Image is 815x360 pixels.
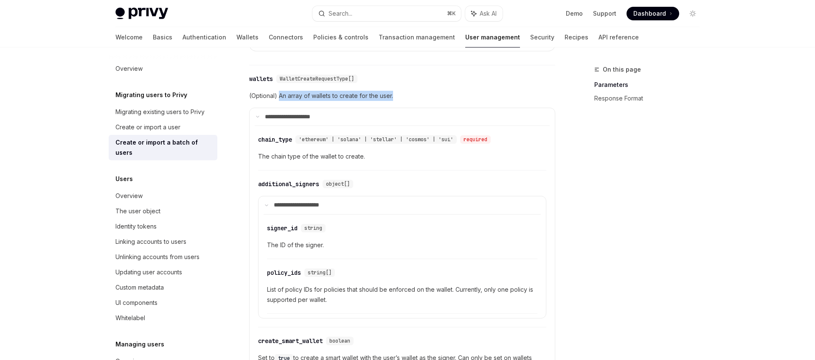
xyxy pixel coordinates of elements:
[530,27,554,47] a: Security
[594,78,706,92] a: Parameters
[109,104,217,120] a: Migrating existing users to Privy
[565,27,588,47] a: Recipes
[566,9,583,18] a: Demo
[460,135,491,144] div: required
[115,191,143,201] div: Overview
[329,8,352,19] div: Search...
[115,122,180,132] div: Create or import a user
[593,9,616,18] a: Support
[594,92,706,105] a: Response Format
[329,338,350,344] span: boolean
[599,27,639,47] a: API reference
[109,265,217,280] a: Updating user accounts
[258,135,292,144] div: chain_type
[115,221,157,232] div: Identity tokens
[109,204,217,219] a: The user object
[312,6,461,21] button: Search...⌘K
[109,61,217,76] a: Overview
[115,174,133,184] h5: Users
[258,151,546,162] span: The chain type of the wallet to create.
[115,90,187,100] h5: Migrating users to Privy
[109,188,217,204] a: Overview
[109,219,217,234] a: Identity tokens
[258,180,319,188] div: additional_signers
[465,6,503,21] button: Ask AI
[115,339,164,349] h5: Managing users
[115,252,200,262] div: Unlinking accounts from users
[109,120,217,135] a: Create or import a user
[267,224,298,232] div: signer_id
[267,285,537,305] span: List of policy IDs for policies that should be enforced on the wallet. Currently, only one policy...
[326,181,350,187] span: object[]
[109,249,217,265] a: Unlinking accounts from users
[304,225,322,232] span: string
[115,282,164,293] div: Custom metadata
[269,27,303,47] a: Connectors
[249,75,273,83] div: wallets
[115,237,186,247] div: Linking accounts to users
[267,240,537,250] span: The ID of the signer.
[115,313,145,323] div: Whitelabel
[447,10,456,17] span: ⌘ K
[153,27,172,47] a: Basics
[280,75,354,82] span: WalletCreateRequestType[]
[236,27,259,47] a: Wallets
[115,64,143,74] div: Overview
[183,27,226,47] a: Authentication
[603,64,641,75] span: On this page
[109,295,217,310] a: UI components
[109,234,217,249] a: Linking accounts to users
[115,206,160,216] div: The user object
[115,27,143,47] a: Welcome
[465,27,520,47] a: User management
[115,107,205,117] div: Migrating existing users to Privy
[115,298,157,308] div: UI components
[258,337,323,345] div: create_smart_wallet
[633,9,666,18] span: Dashboard
[249,91,555,101] span: (Optional) An array of wallets to create for the user.
[627,7,679,20] a: Dashboard
[379,27,455,47] a: Transaction management
[115,8,168,20] img: light logo
[115,267,182,277] div: Updating user accounts
[115,137,212,158] div: Create or import a batch of users
[313,27,368,47] a: Policies & controls
[109,310,217,326] a: Whitelabel
[109,135,217,160] a: Create or import a batch of users
[308,269,332,276] span: string[]
[686,7,700,20] button: Toggle dark mode
[480,9,497,18] span: Ask AI
[109,280,217,295] a: Custom metadata
[299,136,453,143] span: 'ethereum' | 'solana' | 'stellar' | 'cosmos' | 'sui'
[267,268,301,277] div: policy_ids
